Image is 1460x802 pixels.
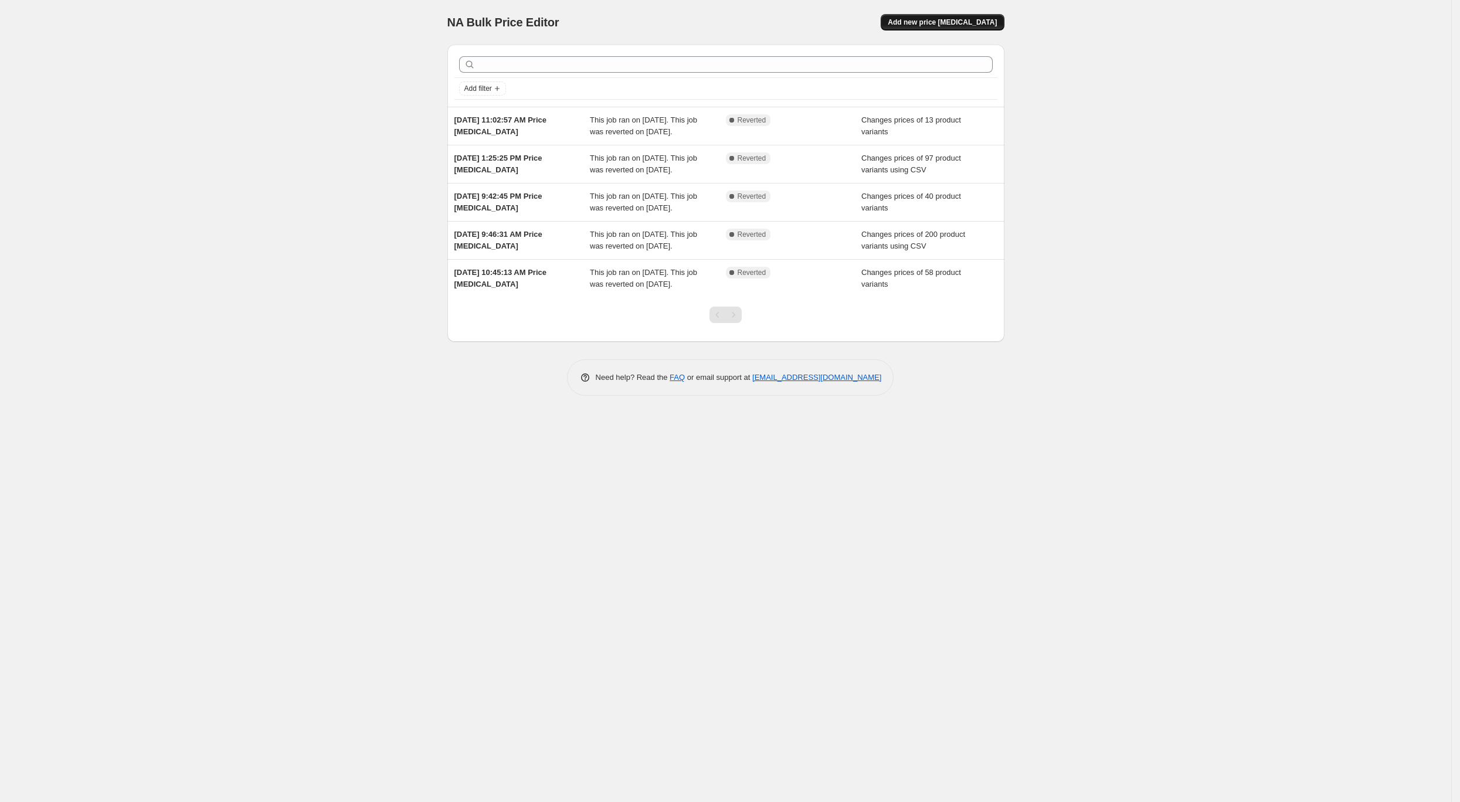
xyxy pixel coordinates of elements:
[454,268,547,288] span: [DATE] 10:45:13 AM Price [MEDICAL_DATA]
[752,373,881,382] a: [EMAIL_ADDRESS][DOMAIN_NAME]
[454,230,542,250] span: [DATE] 9:46:31 AM Price [MEDICAL_DATA]
[459,81,506,96] button: Add filter
[464,84,492,93] span: Add filter
[447,16,559,29] span: NA Bulk Price Editor
[596,373,670,382] span: Need help? Read the
[861,192,961,212] span: Changes prices of 40 product variants
[738,230,766,239] span: Reverted
[888,18,997,27] span: Add new price [MEDICAL_DATA]
[861,115,961,136] span: Changes prices of 13 product variants
[454,192,542,212] span: [DATE] 9:42:45 PM Price [MEDICAL_DATA]
[709,307,742,323] nav: Pagination
[881,14,1004,30] button: Add new price [MEDICAL_DATA]
[454,115,547,136] span: [DATE] 11:02:57 AM Price [MEDICAL_DATA]
[738,268,766,277] span: Reverted
[590,268,697,288] span: This job ran on [DATE]. This job was reverted on [DATE].
[590,230,697,250] span: This job ran on [DATE]. This job was reverted on [DATE].
[590,192,697,212] span: This job ran on [DATE]. This job was reverted on [DATE].
[738,154,766,163] span: Reverted
[861,154,961,174] span: Changes prices of 97 product variants using CSV
[590,115,697,136] span: This job ran on [DATE]. This job was reverted on [DATE].
[861,268,961,288] span: Changes prices of 58 product variants
[738,115,766,125] span: Reverted
[670,373,685,382] a: FAQ
[685,373,752,382] span: or email support at
[454,154,542,174] span: [DATE] 1:25:25 PM Price [MEDICAL_DATA]
[738,192,766,201] span: Reverted
[861,230,965,250] span: Changes prices of 200 product variants using CSV
[590,154,697,174] span: This job ran on [DATE]. This job was reverted on [DATE].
